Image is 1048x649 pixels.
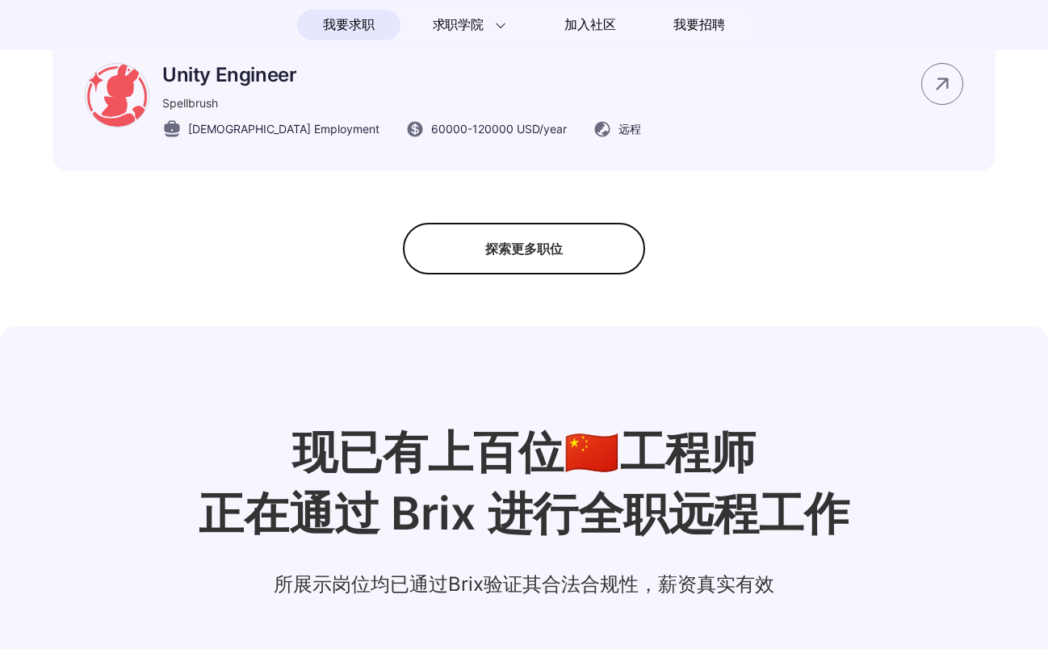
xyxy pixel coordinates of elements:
div: 探索更多职位 [403,223,645,274]
span: 我要招聘 [673,15,724,35]
span: 远程 [618,120,641,137]
span: 加入社区 [564,12,615,38]
p: Unity Engineer [162,63,641,86]
span: 我要求职 [323,12,374,38]
span: 60000 - 120000 USD /year [431,120,567,137]
span: 求职学院 [433,15,484,35]
span: Spellbrush [162,96,218,110]
span: [DEMOGRAPHIC_DATA] Employment [188,120,379,137]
